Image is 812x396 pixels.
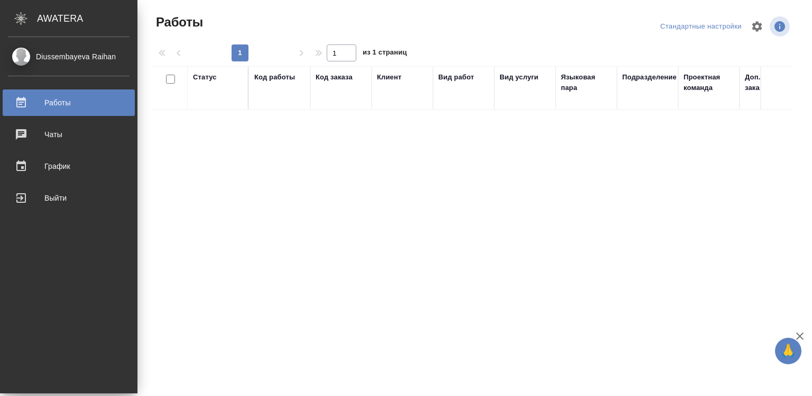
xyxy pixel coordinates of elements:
[8,51,130,62] div: Diussembayeva Raihan
[745,72,800,93] div: Доп. статус заказа
[3,153,135,179] a: График
[438,72,474,83] div: Вид работ
[153,14,203,31] span: Работы
[316,72,353,83] div: Код заказа
[8,127,130,142] div: Чаты
[8,95,130,111] div: Работы
[3,185,135,211] a: Выйти
[658,19,744,35] div: split button
[363,46,407,61] span: из 1 страниц
[775,338,801,364] button: 🙏
[193,72,217,83] div: Статус
[8,190,130,206] div: Выйти
[8,158,130,174] div: График
[37,8,137,29] div: AWATERA
[377,72,401,83] div: Клиент
[500,72,539,83] div: Вид услуги
[561,72,612,93] div: Языковая пара
[744,14,770,39] span: Настроить таблицу
[3,121,135,148] a: Чаты
[770,16,792,37] span: Посмотреть информацию
[254,72,295,83] div: Код работы
[684,72,734,93] div: Проектная команда
[622,72,677,83] div: Подразделение
[779,340,797,362] span: 🙏
[3,89,135,116] a: Работы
